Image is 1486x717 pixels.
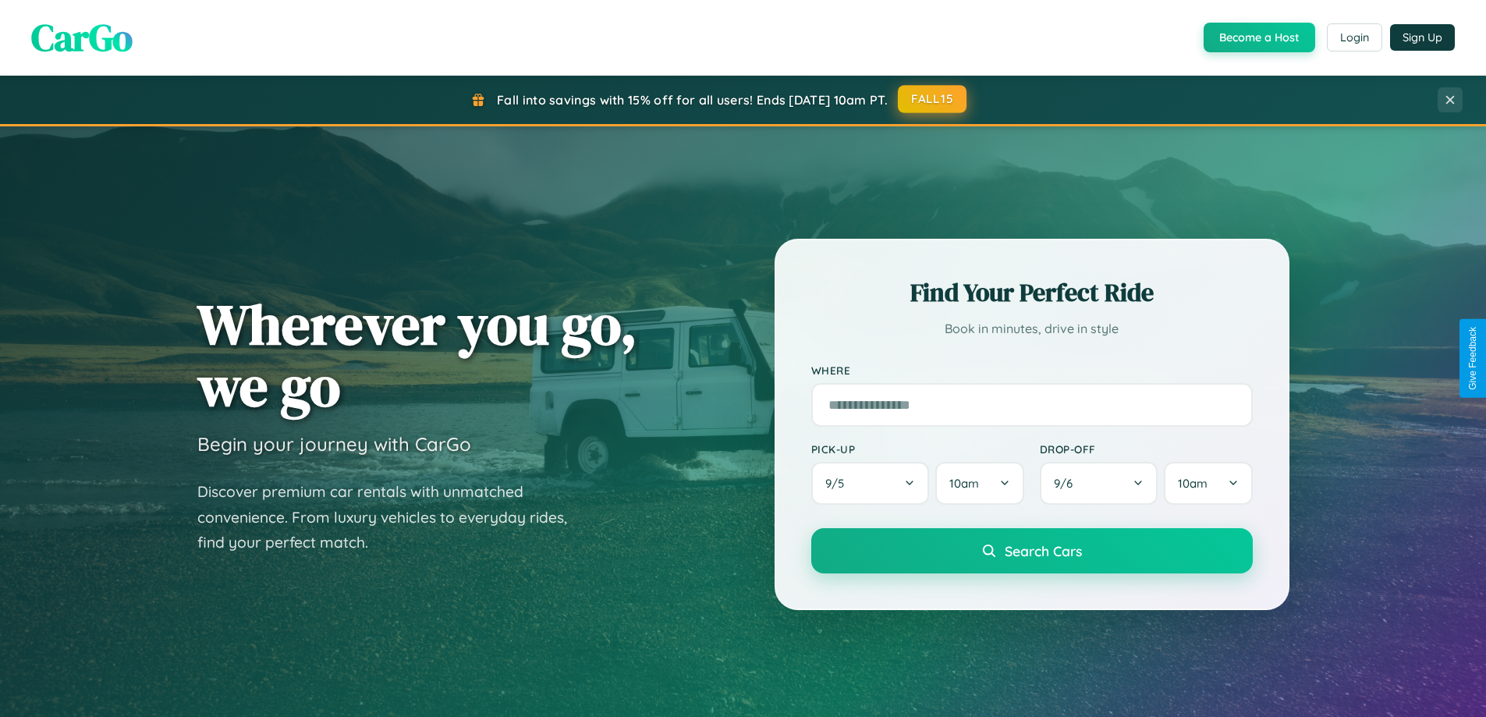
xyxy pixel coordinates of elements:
[811,442,1024,456] label: Pick-up
[1040,442,1253,456] label: Drop-off
[197,432,471,456] h3: Begin your journey with CarGo
[935,462,1023,505] button: 10am
[1178,476,1208,491] span: 10am
[197,479,587,555] p: Discover premium car rentals with unmatched convenience. From luxury vehicles to everyday rides, ...
[811,318,1253,340] p: Book in minutes, drive in style
[1390,24,1455,51] button: Sign Up
[898,85,966,113] button: FALL15
[1467,327,1478,390] div: Give Feedback
[811,528,1253,573] button: Search Cars
[1005,542,1082,559] span: Search Cars
[1054,476,1080,491] span: 9 / 6
[497,92,888,108] span: Fall into savings with 15% off for all users! Ends [DATE] 10am PT.
[949,476,979,491] span: 10am
[1164,462,1252,505] button: 10am
[197,293,637,417] h1: Wherever you go, we go
[1204,23,1315,52] button: Become a Host
[811,275,1253,310] h2: Find Your Perfect Ride
[1040,462,1158,505] button: 9/6
[31,12,133,63] span: CarGo
[1327,23,1382,51] button: Login
[811,364,1253,377] label: Where
[811,462,930,505] button: 9/5
[825,476,852,491] span: 9 / 5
